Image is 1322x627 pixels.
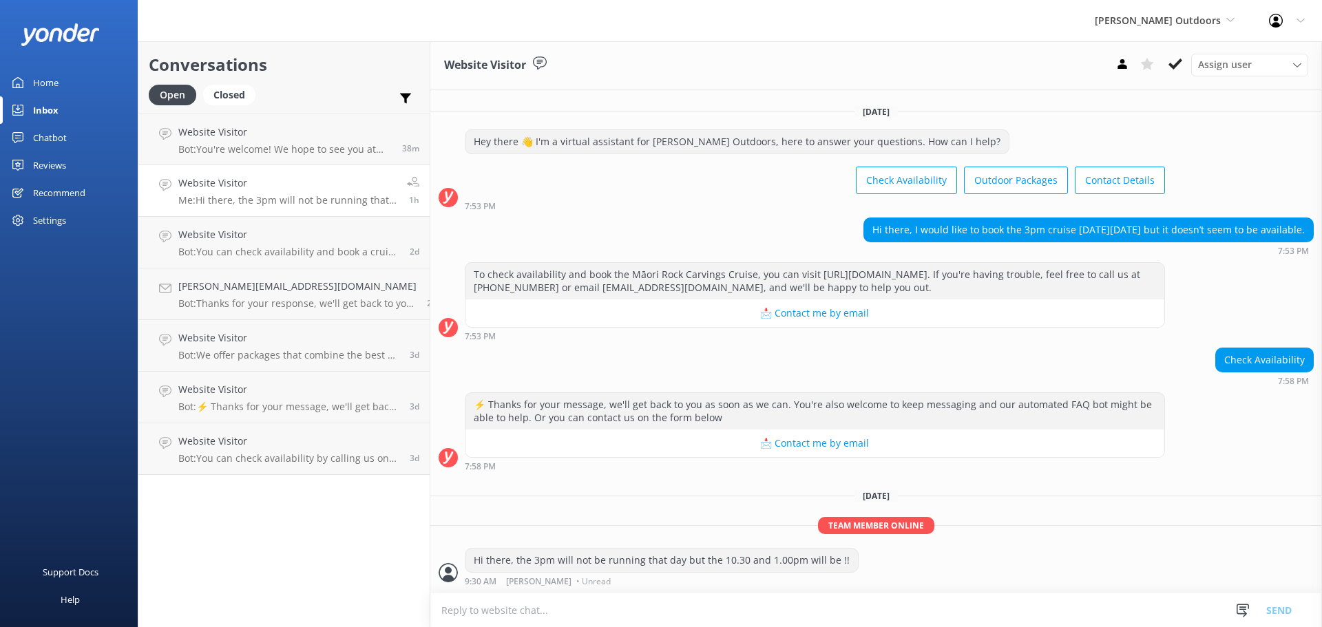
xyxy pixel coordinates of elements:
[964,167,1068,194] button: Outdoor Packages
[178,227,399,242] h4: Website Visitor
[138,320,430,372] a: Website VisitorBot:We offer packages that combine the best of Taupō’s land and water. Our Guided ...
[1215,376,1314,385] div: Sep 14 2025 07:58pm (UTC +12:00) Pacific/Auckland
[33,151,66,179] div: Reviews
[33,124,67,151] div: Chatbot
[149,52,419,78] h2: Conversations
[465,130,1009,153] div: Hey there 👋 I'm a virtual assistant for [PERSON_NAME] Outdoors, here to answer your questions. Ho...
[465,263,1164,299] div: To check availability and book the Māori Rock Carvings Cruise, you can visit [URL][DOMAIN_NAME]. ...
[854,490,898,502] span: [DATE]
[178,434,399,449] h4: Website Visitor
[410,401,419,412] span: Sep 12 2025 09:55am (UTC +12:00) Pacific/Auckland
[465,393,1164,429] div: ⚡ Thanks for your message, we'll get back to you as soon as we can. You're also welcome to keep m...
[444,56,526,74] h3: Website Visitor
[149,87,203,102] a: Open
[1095,14,1221,27] span: [PERSON_NAME] Outdoors
[178,125,392,140] h4: Website Visitor
[465,577,496,586] strong: 9:30 AM
[178,452,399,465] p: Bot: You can check availability by calling us on [PHONE_NUMBER], emailing [EMAIL_ADDRESS][DOMAIN_...
[506,577,571,586] span: [PERSON_NAME]
[465,463,496,471] strong: 7:58 PM
[576,577,611,586] span: • Unread
[410,246,419,257] span: Sep 12 2025 01:12pm (UTC +12:00) Pacific/Auckland
[465,332,496,341] strong: 7:53 PM
[427,297,437,309] span: Sep 12 2025 01:04pm (UTC +12:00) Pacific/Auckland
[21,23,100,46] img: yonder-white-logo.png
[178,279,417,294] h4: [PERSON_NAME][EMAIL_ADDRESS][DOMAIN_NAME]
[33,179,85,206] div: Recommend
[178,143,392,156] p: Bot: You're welcome! We hope to see you at [PERSON_NAME] Outdoors soon!
[854,106,898,118] span: [DATE]
[138,268,430,320] a: [PERSON_NAME][EMAIL_ADDRESS][DOMAIN_NAME]Bot:Thanks for your response, we'll get back to you as s...
[465,201,1165,211] div: Sep 14 2025 07:53pm (UTC +12:00) Pacific/Auckland
[1216,348,1313,372] div: Check Availability
[465,576,859,586] div: Sep 15 2025 09:30am (UTC +12:00) Pacific/Auckland
[856,167,957,194] button: Check Availability
[203,85,255,105] div: Closed
[410,452,419,464] span: Sep 11 2025 12:12pm (UTC +12:00) Pacific/Auckland
[138,372,430,423] a: Website VisitorBot:⚡ Thanks for your message, we'll get back to you as soon as we can. You're als...
[138,217,430,268] a: Website VisitorBot:You can check availability and book a cruise to the Māori Rock Carvings direct...
[33,206,66,234] div: Settings
[33,96,59,124] div: Inbox
[178,349,399,361] p: Bot: We offer packages that combine the best of Taupō’s land and water. Our Guided Hike and Cruis...
[409,194,419,206] span: Sep 15 2025 09:30am (UTC +12:00) Pacific/Auckland
[465,549,858,572] div: Hi there, the 3pm will not be running that day but the 10.30 and 1.00pm will be !!
[1198,57,1252,72] span: Assign user
[178,330,399,346] h4: Website Visitor
[138,423,430,475] a: Website VisitorBot:You can check availability by calling us on [PHONE_NUMBER], emailing [EMAIL_AD...
[178,382,399,397] h4: Website Visitor
[138,114,430,165] a: Website VisitorBot:You're welcome! We hope to see you at [PERSON_NAME] Outdoors soon!38m
[465,202,496,211] strong: 7:53 PM
[818,517,934,534] span: Team member online
[864,218,1313,242] div: Hi there, I would like to book the 3pm cruise [DATE][DATE] but it doesn’t seem to be available.
[1278,377,1309,385] strong: 7:58 PM
[178,176,397,191] h4: Website Visitor
[863,246,1314,255] div: Sep 14 2025 07:53pm (UTC +12:00) Pacific/Auckland
[138,165,430,217] a: Website VisitorMe:Hi there, the 3pm will not be running that day but the 10.30 and 1.00pm will be...
[465,429,1164,457] button: 📩 Contact me by email
[61,586,80,613] div: Help
[1075,167,1165,194] button: Contact Details
[178,194,397,206] p: Me: Hi there, the 3pm will not be running that day but the 10.30 and 1.00pm will be !!
[43,558,98,586] div: Support Docs
[1278,247,1309,255] strong: 7:53 PM
[402,142,419,154] span: Sep 15 2025 10:15am (UTC +12:00) Pacific/Auckland
[203,87,262,102] a: Closed
[465,299,1164,327] button: 📩 Contact me by email
[149,85,196,105] div: Open
[1191,54,1308,76] div: Assign User
[465,331,1165,341] div: Sep 14 2025 07:53pm (UTC +12:00) Pacific/Auckland
[465,461,1165,471] div: Sep 14 2025 07:58pm (UTC +12:00) Pacific/Auckland
[33,69,59,96] div: Home
[410,349,419,361] span: Sep 12 2025 09:56am (UTC +12:00) Pacific/Auckland
[178,297,417,310] p: Bot: Thanks for your response, we'll get back to you as soon as we can during opening hours.
[178,401,399,413] p: Bot: ⚡ Thanks for your message, we'll get back to you as soon as we can. You're also welcome to k...
[178,246,399,258] p: Bot: You can check availability and book a cruise to the Māori Rock Carvings directly through our...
